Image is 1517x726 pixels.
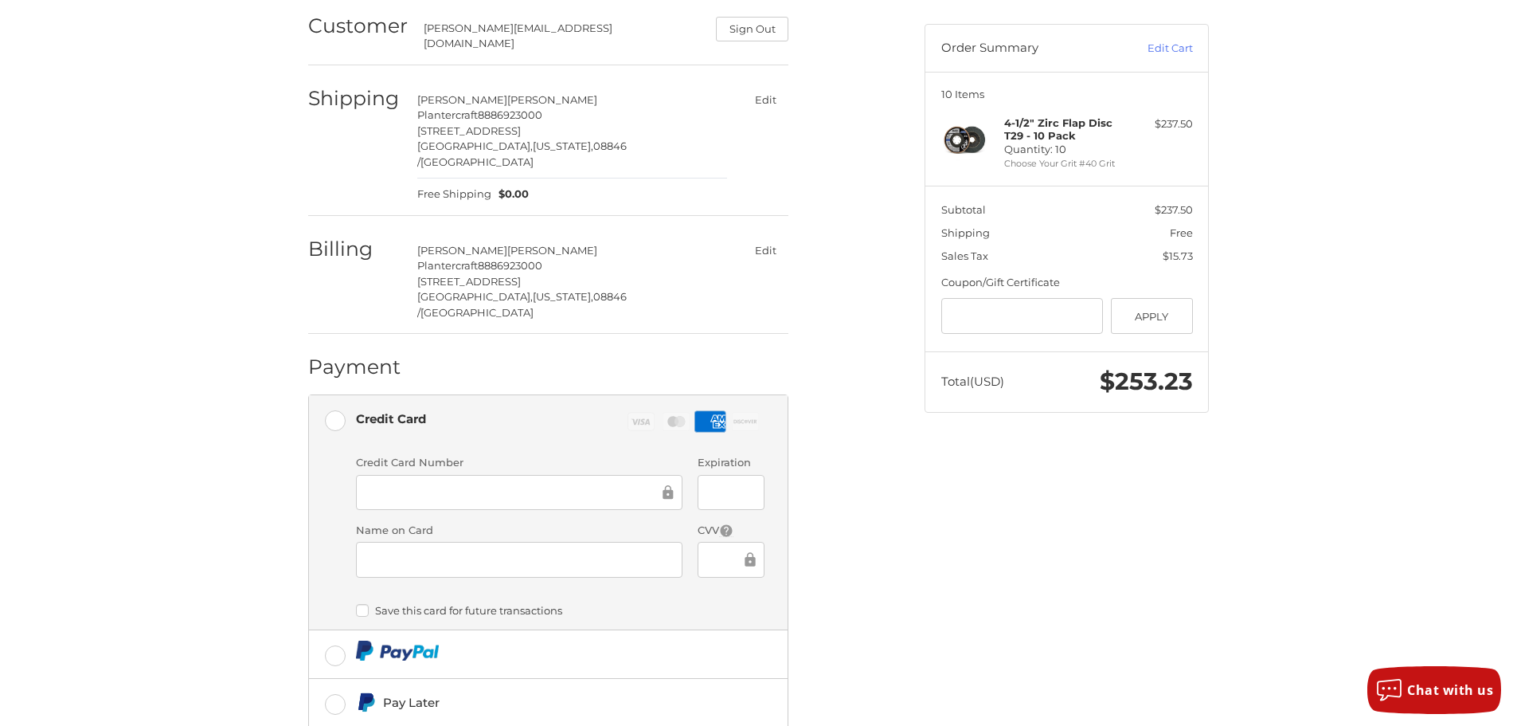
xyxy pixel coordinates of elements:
span: [US_STATE], [533,139,593,152]
span: 08846 / [417,139,627,168]
strong: 4-1/2" Zirc Flap Disc T29 - 10 Pack [1004,116,1112,142]
span: [STREET_ADDRESS] [417,275,521,288]
div: Pay Later [383,689,678,716]
img: Pay Later icon [356,693,376,712]
label: Credit Card Number [356,455,682,471]
li: Choose Your Grit #40 Grit [1004,157,1126,171]
div: $237.50 [1130,116,1193,132]
h3: Order Summary [941,41,1112,57]
span: Plantercraft [417,259,478,272]
h2: Shipping [308,86,401,111]
span: $15.73 [1163,249,1193,262]
iframe: Secure Credit Card Frame - Credit Card Number [367,483,659,501]
span: $0.00 [491,186,530,202]
span: Chat with us [1407,681,1493,699]
span: 8886923000 [478,108,542,121]
a: Edit Cart [1112,41,1193,57]
span: [PERSON_NAME] [507,244,597,257]
span: $253.23 [1100,367,1193,396]
iframe: Secure Credit Card Frame - Cardholder Name [367,551,671,569]
button: Edit [742,239,788,262]
label: Name on Card [356,523,682,539]
iframe: Secure Credit Card Frame - CVV [709,551,741,569]
span: [US_STATE], [533,290,593,303]
button: Edit [742,88,788,112]
img: PayPal icon [356,641,440,661]
h2: Payment [308,355,401,379]
span: [GEOGRAPHIC_DATA], [417,290,533,303]
div: Credit Card [356,406,426,432]
label: Save this card for future transactions [356,604,764,617]
div: Coupon/Gift Certificate [941,275,1193,291]
h2: Customer [308,14,408,38]
h3: 10 Items [941,88,1193,100]
h2: Billing [308,237,401,261]
h4: Quantity: 10 [1004,116,1126,155]
span: Total (USD) [941,374,1004,389]
button: Sign Out [716,17,788,41]
span: [GEOGRAPHIC_DATA], [417,139,533,152]
span: [PERSON_NAME] [507,93,597,106]
span: [STREET_ADDRESS] [417,124,521,137]
label: Expiration [698,455,764,471]
span: 8886923000 [478,259,542,272]
button: Chat with us [1367,666,1501,714]
input: Gift Certificate or Coupon Code [941,298,1104,334]
span: 08846 / [417,290,627,319]
span: [GEOGRAPHIC_DATA] [420,306,534,319]
button: Apply [1111,298,1193,334]
span: Free Shipping [417,186,491,202]
span: Plantercraft [417,108,478,121]
span: Sales Tax [941,249,988,262]
span: Subtotal [941,203,986,216]
span: [GEOGRAPHIC_DATA] [420,155,534,168]
span: Free [1170,226,1193,239]
span: $237.50 [1155,203,1193,216]
label: CVV [698,523,764,539]
div: [PERSON_NAME][EMAIL_ADDRESS][DOMAIN_NAME] [424,21,701,52]
span: Shipping [941,226,990,239]
span: [PERSON_NAME] [417,244,507,257]
iframe: Secure Credit Card Frame - Expiration Date [709,483,753,501]
span: [PERSON_NAME] [417,93,507,106]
